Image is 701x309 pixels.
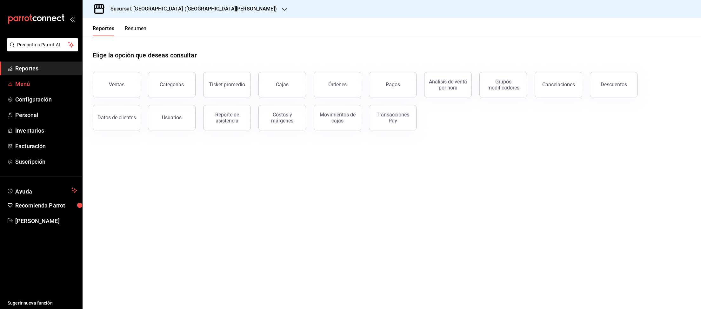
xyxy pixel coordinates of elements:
[15,95,77,104] span: Configuración
[314,105,361,130] button: Movimientos de cajas
[97,115,136,121] div: Datos de clientes
[15,111,77,119] span: Personal
[15,142,77,150] span: Facturación
[484,79,523,91] div: Grupos modificadores
[15,80,77,88] span: Menú
[314,72,361,97] button: Órdenes
[93,105,140,130] button: Datos de clientes
[263,112,302,124] div: Costos y márgenes
[15,201,77,210] span: Recomienda Parrot
[258,72,306,97] a: Cajas
[328,82,347,88] div: Órdenes
[160,82,184,88] div: Categorías
[601,82,627,88] div: Descuentos
[369,105,417,130] button: Transacciones Pay
[93,25,115,36] button: Reportes
[386,82,400,88] div: Pagos
[109,82,124,88] div: Ventas
[17,42,68,48] span: Pregunta a Parrot AI
[258,105,306,130] button: Costos y márgenes
[590,72,638,97] button: Descuentos
[369,72,417,97] button: Pagos
[373,112,412,124] div: Transacciones Pay
[479,72,527,97] button: Grupos modificadores
[276,81,289,89] div: Cajas
[93,25,147,36] div: navigation tabs
[542,82,575,88] div: Cancelaciones
[4,46,78,53] a: Pregunta a Parrot AI
[148,105,196,130] button: Usuarios
[70,16,75,22] button: open_drawer_menu
[125,25,147,36] button: Resumen
[207,112,247,124] div: Reporte de asistencia
[209,82,245,88] div: Ticket promedio
[8,300,77,306] span: Sugerir nueva función
[93,50,197,60] h1: Elige la opción que deseas consultar
[203,105,251,130] button: Reporte de asistencia
[318,112,357,124] div: Movimientos de cajas
[93,72,140,97] button: Ventas
[535,72,582,97] button: Cancelaciones
[203,72,251,97] button: Ticket promedio
[15,217,77,225] span: [PERSON_NAME]
[15,64,77,73] span: Reportes
[424,72,472,97] button: Análisis de venta por hora
[148,72,196,97] button: Categorías
[7,38,78,51] button: Pregunta a Parrot AI
[15,157,77,166] span: Suscripción
[15,187,69,194] span: Ayuda
[15,126,77,135] span: Inventarios
[105,5,277,13] h3: Sucursal: [GEOGRAPHIC_DATA] ([GEOGRAPHIC_DATA][PERSON_NAME])
[162,115,182,121] div: Usuarios
[428,79,468,91] div: Análisis de venta por hora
